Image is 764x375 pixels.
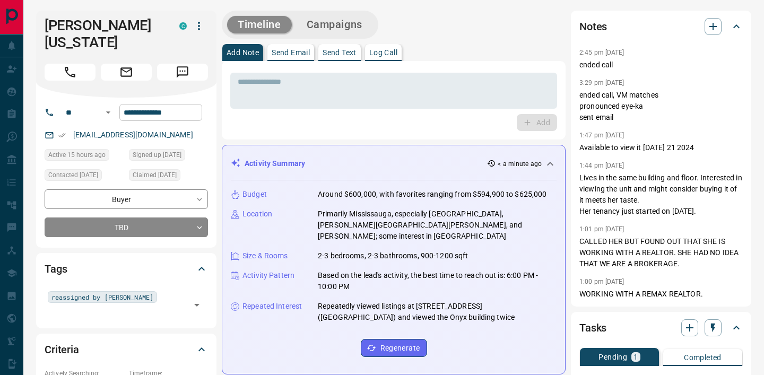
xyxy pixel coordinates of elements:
[579,49,624,56] p: 2:45 pm [DATE]
[579,14,743,39] div: Notes
[102,106,115,119] button: Open
[45,256,208,282] div: Tags
[579,236,743,269] p: CALLED HER BUT FOUND OUT THAT SHE IS WORKING WITH A REALTOR. SHE HAD NO IDEA THAT WE ARE A BROKER...
[133,150,181,160] span: Signed up [DATE]
[189,298,204,312] button: Open
[579,278,624,285] p: 1:00 pm [DATE]
[579,315,743,341] div: Tasks
[245,158,305,169] p: Activity Summary
[579,172,743,217] p: Lives in the same building and floor. Interested in viewing the unit and might consider buying it...
[318,270,557,292] p: Based on the lead's activity, the best time to reach out is: 6:00 PM - 10:00 PM
[101,64,152,81] span: Email
[272,49,310,56] p: Send Email
[579,319,606,336] h2: Tasks
[579,90,743,123] p: ended call, VM matches pronounced eye-ka sent email
[579,18,607,35] h2: Notes
[133,170,177,180] span: Claimed [DATE]
[369,49,397,56] p: Log Call
[242,270,294,281] p: Activity Pattern
[129,169,208,184] div: Tue Mar 25 2025
[579,79,624,86] p: 3:29 pm [DATE]
[45,64,95,81] span: Call
[73,130,193,139] a: [EMAIL_ADDRESS][DOMAIN_NAME]
[48,150,106,160] span: Active 15 hours ago
[179,22,187,30] div: condos.ca
[157,64,208,81] span: Message
[242,208,272,220] p: Location
[242,250,288,261] p: Size & Rooms
[318,250,468,261] p: 2-3 bedrooms, 2-3 bathrooms, 900-1200 sqft
[58,132,66,139] svg: Email Verified
[48,170,98,180] span: Contacted [DATE]
[498,159,542,169] p: < a minute ago
[579,162,624,169] p: 1:44 pm [DATE]
[51,292,153,302] span: reassigned by [PERSON_NAME]
[242,189,267,200] p: Budget
[45,217,208,237] div: TBD
[227,49,259,56] p: Add Note
[318,208,557,242] p: Primarily Mississauga, especially [GEOGRAPHIC_DATA], [PERSON_NAME][GEOGRAPHIC_DATA][PERSON_NAME],...
[579,225,624,233] p: 1:01 pm [DATE]
[227,16,292,33] button: Timeline
[684,354,722,361] p: Completed
[323,49,357,56] p: Send Text
[633,353,638,361] p: 1
[45,260,67,277] h2: Tags
[45,337,208,362] div: Criteria
[45,189,208,209] div: Buyer
[231,154,557,173] div: Activity Summary< a minute ago
[45,149,124,164] div: Sat Oct 11 2025
[579,59,743,71] p: ended call
[242,301,302,312] p: Repeated Interest
[296,16,373,33] button: Campaigns
[579,289,743,300] p: WORKING WITH A REMAX REALTOR.
[129,149,208,164] div: Wed Sep 28 2016
[579,132,624,139] p: 1:47 pm [DATE]
[579,142,743,153] p: Available to view it [DATE] 21 2024
[361,339,427,357] button: Regenerate
[45,341,79,358] h2: Criteria
[45,169,124,184] div: Sun Feb 18 2024
[318,189,547,200] p: Around $600,000, with favorites ranging from $594,900 to $625,000
[45,17,163,51] h1: [PERSON_NAME][US_STATE]
[598,353,627,361] p: Pending
[318,301,557,323] p: Repeatedly viewed listings at [STREET_ADDRESS] ([GEOGRAPHIC_DATA]) and viewed the Onyx building t...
